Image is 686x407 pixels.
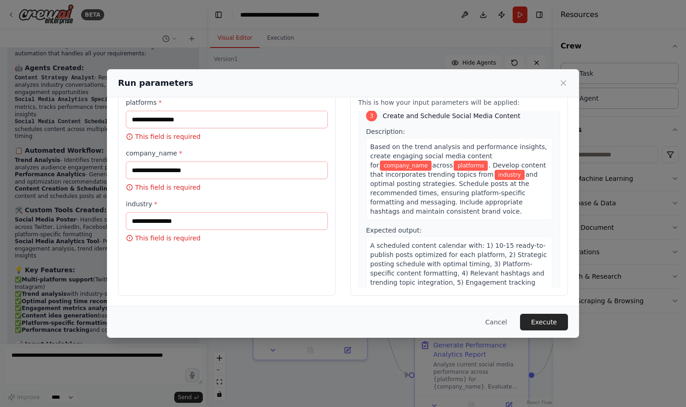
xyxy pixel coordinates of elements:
button: Execute [520,314,568,330]
span: . Develop content that incorporates trending topics from [370,162,546,178]
span: Description: [366,128,405,135]
span: A scheduled content calendar with: 1) 10-15 ready-to-publish posts optimized for each platform, 2... [370,242,547,305]
span: across [432,162,453,169]
label: industry [126,199,328,209]
span: Variable: platforms [454,161,487,171]
p: This field is required [126,233,328,243]
h2: Run parameters [118,77,193,90]
span: Expected output: [366,227,422,234]
span: Create and Schedule Social Media Content [383,111,520,120]
span: Based on the trend analysis and performance insights, create engaging social media content for [370,143,547,169]
span: Variable: company_name [380,161,431,171]
span: Variable: industry [495,170,525,180]
p: This field is required [126,132,328,141]
div: 3 [366,110,377,121]
label: platforms [126,98,328,107]
p: This is how your input parameters will be applied: [358,98,560,107]
span: and optimal posting strategies. Schedule posts at the recommended times, ensuring platform-specif... [370,171,538,215]
button: Cancel [478,314,514,330]
label: company_name [126,149,328,158]
p: This field is required [126,183,328,192]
